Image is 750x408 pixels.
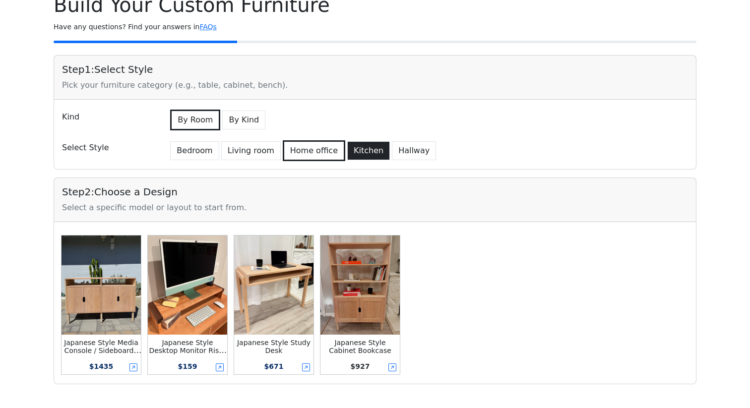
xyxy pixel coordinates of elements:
[178,362,197,370] span: $ 159
[62,63,688,75] h5: Step 1 : Select Style
[234,339,313,354] div: Japanese Style Study Desk
[56,138,162,161] div: Select Style
[170,110,220,130] button: By Room
[264,362,284,370] span: $ 671
[64,339,141,370] small: Japanese Style Media Console / Sideboard / Credenza Media Console /w Top Shelf
[351,362,370,370] span: $ 927
[347,141,390,160] button: Kitchen
[62,79,688,91] div: Pick your furniture category (e.g., table, cabinet, bench).
[149,339,227,362] small: Japanese Style Desktop Monitor Riser / Laptop Stand
[237,339,311,354] small: Japanese Style Study Desk
[320,235,400,335] img: Japanese Style Cabinet Bookcase
[62,186,688,198] h5: Step 2 : Choose a Design
[54,23,217,31] small: Have any questions? Find your answers in
[170,141,219,160] button: Bedroom
[62,202,688,214] div: Select a specific model or layout to start from.
[283,140,345,161] button: Home office
[329,339,391,354] small: Japanese Style Cabinet Bookcase
[56,108,162,130] div: Kind
[320,339,400,354] div: Japanese Style Cabinet Bookcase
[60,234,142,376] button: Japanese Style Media Console / Sideboard / Credenza Media Console /w Top ShelfJapanese Style Medi...
[62,235,141,335] img: Japanese Style Media Console / Sideboard / Credenza Media Console /w Top Shelf
[148,235,227,335] img: Japanese Style Desktop Monitor Riser / Laptop Stand
[319,234,401,376] button: Japanese Style Cabinet BookcaseJapanese Style Cabinet Bookcase$927
[234,235,313,335] img: Japanese Style Study Desk
[89,362,114,370] span: $ 1435
[222,111,265,129] button: By Kind
[392,141,436,160] button: Hallway
[221,141,281,160] button: Living room
[62,339,141,354] div: Japanese Style Media Console / Sideboard / Credenza Media Console /w Top Shelf
[146,234,229,376] button: Japanese Style Desktop Monitor Riser / Laptop StandJapanese Style Desktop Monitor Riser / Laptop ...
[233,234,315,376] button: Japanese Style Study DeskJapanese Style Study Desk$671
[199,23,216,31] a: FAQs
[148,339,227,354] div: Japanese Style Desktop Monitor Riser / Laptop Stand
